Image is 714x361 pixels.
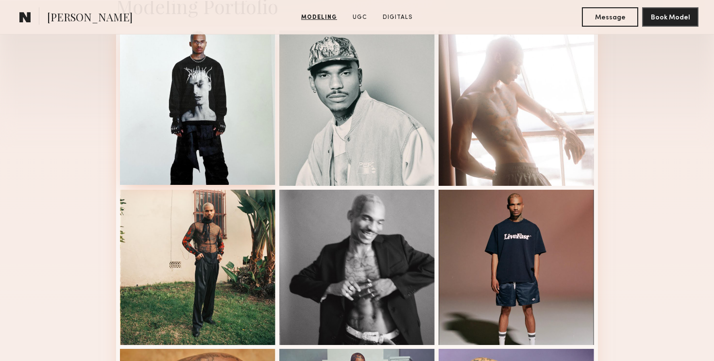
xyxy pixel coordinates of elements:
[582,7,638,27] button: Message
[47,10,133,27] span: [PERSON_NAME]
[349,13,371,22] a: UGC
[642,7,698,27] button: Book Model
[297,13,341,22] a: Modeling
[379,13,417,22] a: Digitals
[642,13,698,21] a: Book Model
